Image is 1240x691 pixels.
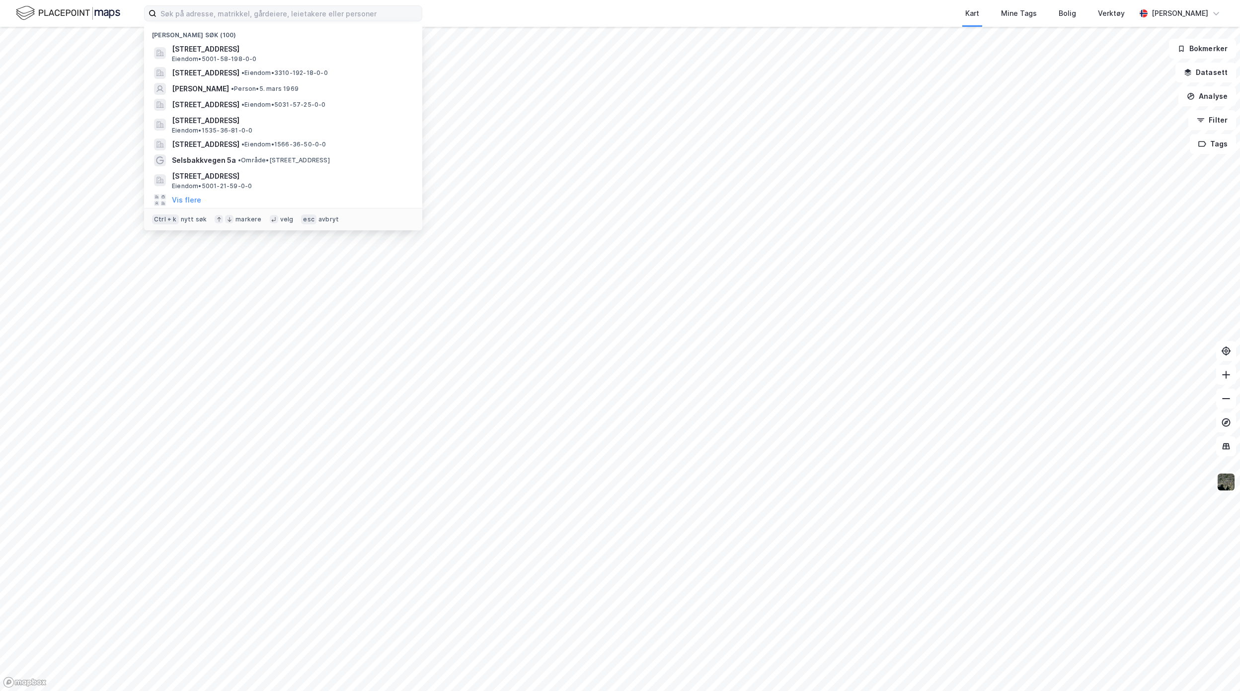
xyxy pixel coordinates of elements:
[172,194,201,206] button: Vis flere
[1169,39,1236,59] button: Bokmerker
[172,154,236,166] span: Selsbakkvegen 5a
[1001,7,1037,19] div: Mine Tags
[241,101,244,108] span: •
[231,85,299,93] span: Person • 5. mars 1969
[301,214,316,224] div: esc
[1217,473,1236,491] img: 9k=
[1152,7,1208,19] div: [PERSON_NAME]
[1190,643,1240,691] div: Kontrollprogram for chat
[16,4,120,22] img: logo.f888ab2527a4732fd821a326f86c7f29.svg
[238,156,330,164] span: Område • [STREET_ADDRESS]
[241,69,328,77] span: Eiendom • 3310-192-18-0-0
[172,170,410,182] span: [STREET_ADDRESS]
[181,215,207,223] div: nytt søk
[1190,643,1240,691] iframe: Chat Widget
[172,83,229,95] span: [PERSON_NAME]
[172,67,239,79] span: [STREET_ADDRESS]
[172,99,239,111] span: [STREET_ADDRESS]
[241,69,244,76] span: •
[172,127,252,135] span: Eiendom • 1535-36-81-0-0
[172,115,410,127] span: [STREET_ADDRESS]
[1178,86,1236,106] button: Analyse
[1098,7,1125,19] div: Verktøy
[1188,110,1236,130] button: Filter
[1175,63,1236,82] button: Datasett
[241,140,244,148] span: •
[172,138,239,150] span: [STREET_ADDRESS]
[1190,134,1236,154] button: Tags
[231,85,234,92] span: •
[241,140,326,148] span: Eiendom • 1566-36-50-0-0
[238,156,241,164] span: •
[241,101,326,109] span: Eiendom • 5031-57-25-0-0
[280,215,294,223] div: velg
[965,7,979,19] div: Kart
[235,215,261,223] div: markere
[172,182,252,190] span: Eiendom • 5001-21-59-0-0
[156,6,422,21] input: Søk på adresse, matrikkel, gårdeiere, leietakere eller personer
[3,677,47,688] a: Mapbox homepage
[172,43,410,55] span: [STREET_ADDRESS]
[152,214,179,224] div: Ctrl + k
[172,55,257,63] span: Eiendom • 5001-58-198-0-0
[1059,7,1076,19] div: Bolig
[144,23,422,41] div: [PERSON_NAME] søk (100)
[318,215,339,223] div: avbryt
